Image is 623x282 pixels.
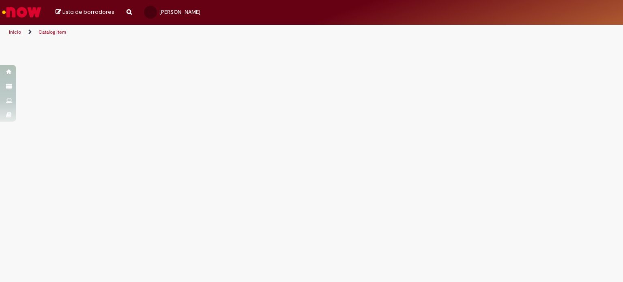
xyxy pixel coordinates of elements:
[56,9,114,16] a: Lista de borradores
[159,9,200,15] span: [PERSON_NAME]
[6,25,409,40] ul: Rutas de acceso a la página
[62,8,114,16] span: Lista de borradores
[39,29,66,35] a: Catalog Item
[1,4,43,20] img: ServiceNow
[9,29,21,35] a: Inicio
